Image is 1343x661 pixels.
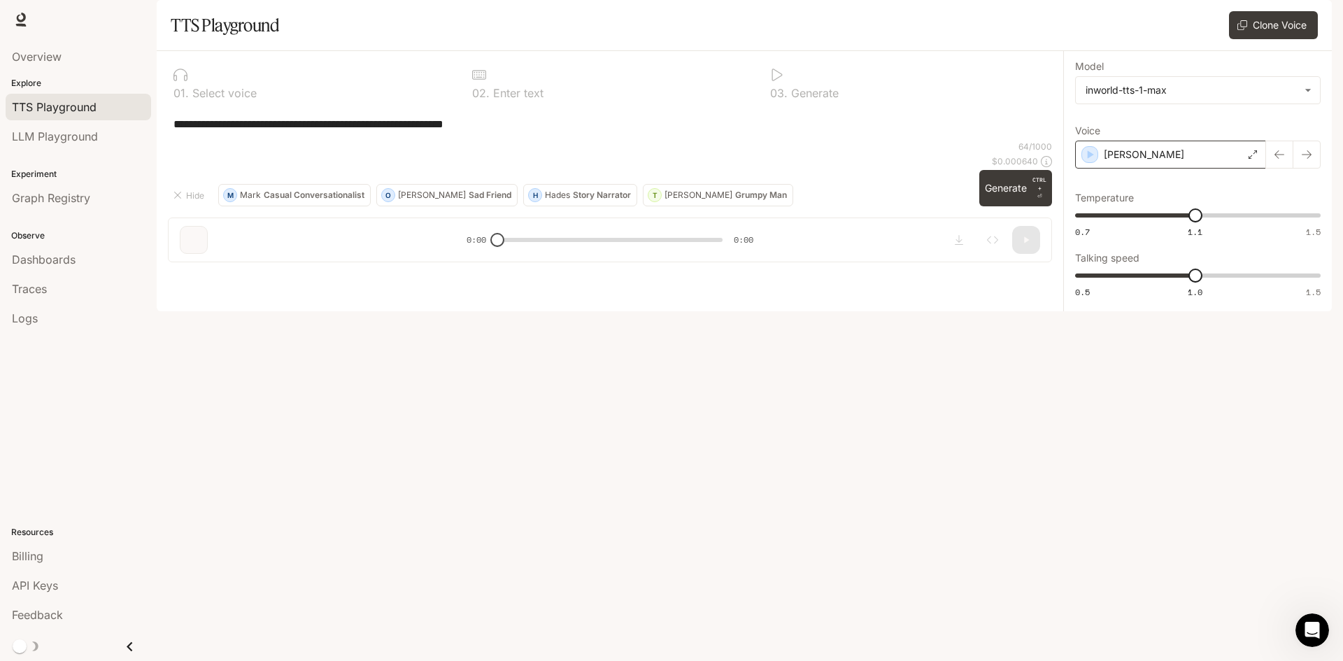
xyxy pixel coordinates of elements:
[1188,286,1202,298] span: 1.0
[573,191,631,199] p: Story Narrator
[398,191,466,199] p: [PERSON_NAME]
[523,184,637,206] button: HHadesStory Narrator
[979,170,1052,206] button: GenerateCTRL +⏎
[1018,141,1052,152] p: 64 / 1000
[382,184,395,206] div: O
[529,184,541,206] div: H
[788,87,839,99] p: Generate
[665,191,732,199] p: [PERSON_NAME]
[1075,226,1090,238] span: 0.7
[1032,176,1046,201] p: ⏎
[648,184,661,206] div: T
[240,191,261,199] p: Mark
[173,87,189,99] p: 0 1 .
[1075,286,1090,298] span: 0.5
[189,87,257,99] p: Select voice
[224,184,236,206] div: M
[735,191,787,199] p: Grumpy Man
[1075,62,1104,71] p: Model
[1075,193,1134,203] p: Temperature
[472,87,490,99] p: 0 2 .
[643,184,793,206] button: T[PERSON_NAME]Grumpy Man
[992,155,1038,167] p: $ 0.000640
[1188,226,1202,238] span: 1.1
[376,184,518,206] button: O[PERSON_NAME]Sad Friend
[1086,83,1298,97] div: inworld-tts-1-max
[168,184,213,206] button: Hide
[1295,613,1329,647] iframe: Intercom live chat
[469,191,511,199] p: Sad Friend
[545,191,570,199] p: Hades
[1075,126,1100,136] p: Voice
[1306,226,1321,238] span: 1.5
[218,184,371,206] button: MMarkCasual Conversationalist
[770,87,788,99] p: 0 3 .
[171,11,279,39] h1: TTS Playground
[1306,286,1321,298] span: 1.5
[264,191,364,199] p: Casual Conversationalist
[1076,77,1320,104] div: inworld-tts-1-max
[1075,253,1139,263] p: Talking speed
[1229,11,1318,39] button: Clone Voice
[1104,148,1184,162] p: [PERSON_NAME]
[1032,176,1046,192] p: CTRL +
[490,87,543,99] p: Enter text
